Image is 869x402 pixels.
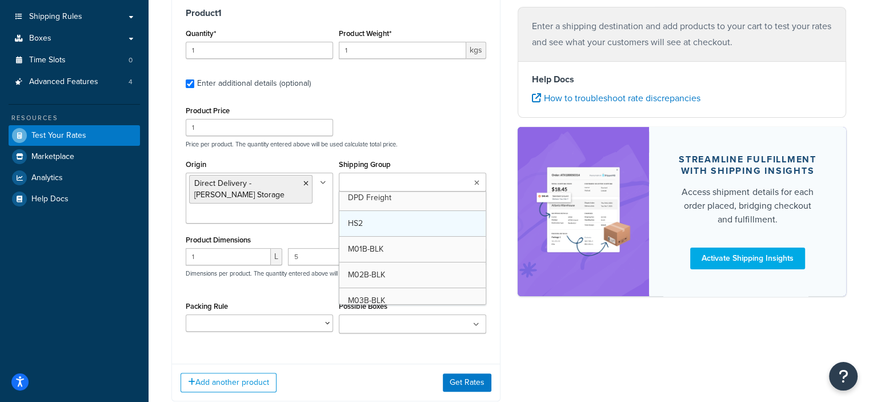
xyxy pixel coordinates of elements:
[535,144,632,279] img: feature-image-si-e24932ea9b9fcd0ff835db86be1ff8d589347e8876e1638d903ea230a36726be.png
[339,288,486,313] a: M03B-BLK
[339,42,466,59] input: 0.00
[271,248,282,265] span: L
[9,28,140,49] a: Boxes
[31,173,63,183] span: Analytics
[183,140,489,148] p: Price per product. The quantity entered above will be used calculate total price.
[339,29,391,38] label: Product Weight*
[129,77,133,87] span: 4
[9,125,140,146] a: Test Your Rates
[339,262,486,288] a: M02B-BLK
[339,160,391,169] label: Shipping Group
[129,55,133,65] span: 0
[9,50,140,71] a: Time Slots0
[339,185,486,210] a: DPD Freight
[339,302,387,311] label: Possible Boxes
[829,362,858,391] button: Open Resource Center
[532,73,832,86] h4: Help Docs
[9,146,140,167] a: Marketplace
[186,79,194,88] input: Enter additional details (optional)
[690,248,805,269] a: Activate Shipping Insights
[339,211,486,236] a: HS2
[181,373,277,392] button: Add another product
[186,7,486,19] h3: Product 1
[186,29,216,38] label: Quantity*
[186,106,230,115] label: Product Price
[29,55,66,65] span: Time Slots
[532,91,700,105] a: How to troubleshoot rate discrepancies
[183,269,422,277] p: Dimensions per product. The quantity entered above will be used calculate total volume.
[9,6,140,27] a: Shipping Rules
[532,18,832,50] p: Enter a shipping destination and add products to your cart to test your rates and see what your c...
[29,77,98,87] span: Advanced Features
[348,294,385,307] span: M03B-BLK
[9,168,140,188] a: Analytics
[676,185,819,226] div: Access shipment details for each order placed, bridging checkout and fulfillment.
[186,42,333,59] input: 0
[676,154,819,177] div: Streamline Fulfillment with Shipping Insights
[348,217,363,229] span: HS2
[186,302,228,311] label: Packing Rule
[186,160,206,169] label: Origin
[9,71,140,93] li: Advanced Features
[348,243,383,255] span: M01B-BLK
[29,12,82,22] span: Shipping Rules
[9,189,140,209] a: Help Docs
[339,237,486,262] a: M01B-BLK
[186,236,251,244] label: Product Dimensions
[9,71,140,93] a: Advanced Features4
[194,177,285,201] span: Direct Delivery - [PERSON_NAME] Storage
[443,373,491,392] button: Get Rates
[31,131,86,141] span: Test Your Rates
[31,152,74,162] span: Marketplace
[348,192,391,204] span: DPD Freight
[31,194,69,204] span: Help Docs
[348,269,385,281] span: M02B-BLK
[197,75,311,91] div: Enter additional details (optional)
[9,50,140,71] li: Time Slots
[29,34,51,43] span: Boxes
[466,42,486,59] span: kgs
[9,113,140,123] div: Resources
